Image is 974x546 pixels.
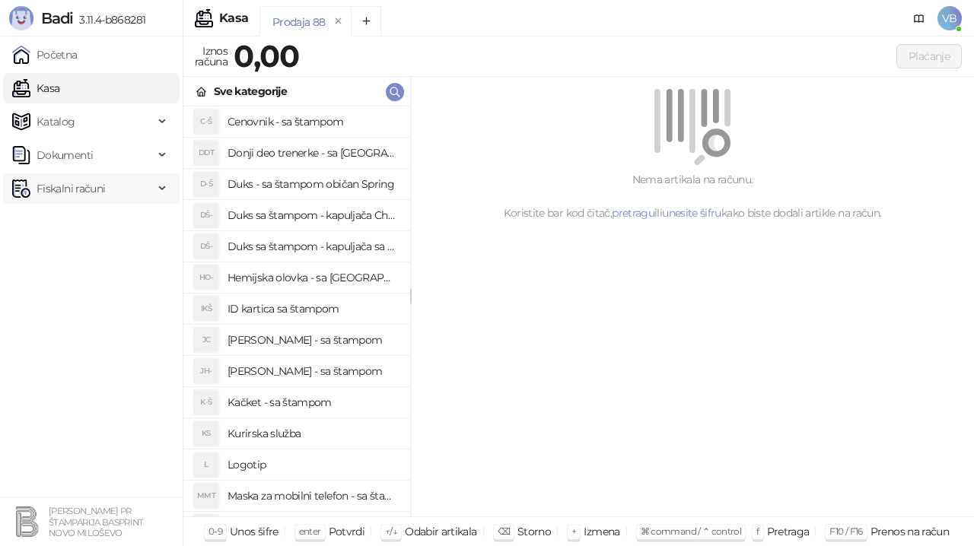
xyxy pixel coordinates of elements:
div: HO- [194,265,218,290]
span: F10 / F16 [829,525,862,537]
div: Iznos računa [192,41,231,71]
div: Izmena [584,522,619,541]
h4: ID kartica sa štampom [228,297,398,321]
div: C-Š [194,110,218,134]
div: JH- [194,359,218,383]
span: Badi [41,9,73,27]
span: + [571,525,576,537]
h4: Nalepnice (Print&Cut) - Muflon A3 [228,515,398,539]
span: f [756,525,759,537]
div: Kasa [219,12,248,24]
div: Storno [517,522,551,541]
div: Sve kategorije [214,83,287,100]
span: Katalog [37,106,75,137]
button: Plaćanje [896,44,962,68]
div: Prenos na račun [871,522,949,541]
h4: Cenovnik - sa štampom [228,110,398,134]
span: Fiskalni računi [37,173,105,204]
h4: Duks - sa štampom običan Spring [228,172,398,196]
div: Unos šifre [230,522,279,541]
h4: [PERSON_NAME] - sa štampom [228,359,398,383]
div: L [194,452,218,477]
a: Kasa [12,73,59,103]
div: DDT [194,141,218,165]
h4: [PERSON_NAME] - sa štampom [228,328,398,352]
h4: Duks sa štampom - kapuljača Champ [228,203,398,227]
span: 3.11.4-b868281 [73,13,145,27]
div: JC [194,328,218,352]
h4: Logotip [228,452,398,477]
div: Prodaja 88 [272,14,326,30]
span: Dokumenti [37,140,93,170]
a: Početna [12,40,78,70]
div: Potvrdi [329,522,365,541]
span: enter [299,525,321,537]
div: KS [194,421,218,446]
button: remove [329,15,349,28]
h4: Duks sa štampom - kapuljača sa cibzarom Winner [228,234,398,259]
button: Add tab [351,6,381,37]
span: VB [937,6,962,30]
strong: 0,00 [234,37,299,75]
small: [PERSON_NAME] PR ŠTAMPARIJA BASPRINT NOVO MILOŠEVO [49,506,144,538]
h4: Kačket - sa štampom [228,390,398,414]
h4: Kurirska služba [228,421,398,446]
div: K-Š [194,390,218,414]
div: MMT [194,484,218,508]
div: D-Š [194,172,218,196]
div: Pretraga [767,522,810,541]
img: 64x64-companyLogo-f2502bd9-5580-44b6-8a07-fdca4e89aa2d.png [12,506,43,537]
div: Nema artikala na računu. Koristite bar kod čitač, ili kako biste dodali artikle na račun. [429,171,956,221]
div: Odabir artikala [405,522,476,541]
span: 0-9 [208,525,222,537]
div: N(- [194,515,218,539]
a: unesite šifru [662,206,721,220]
span: ⌫ [498,525,510,537]
span: ↑/↓ [385,525,397,537]
div: IKŠ [194,297,218,321]
h4: Hemijska olovka - sa [GEOGRAPHIC_DATA] [228,265,398,290]
div: grid [183,106,410,516]
h4: Donji deo trenerke - sa [GEOGRAPHIC_DATA] [228,141,398,165]
span: ⌘ command / ⌃ control [641,525,742,537]
div: DŠ- [194,203,218,227]
div: DŠ- [194,234,218,259]
a: Dokumentacija [907,6,931,30]
a: pretragu [612,206,654,220]
h4: Maska za mobilni telefon - sa štampom [228,484,398,508]
img: Logo [9,6,33,30]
